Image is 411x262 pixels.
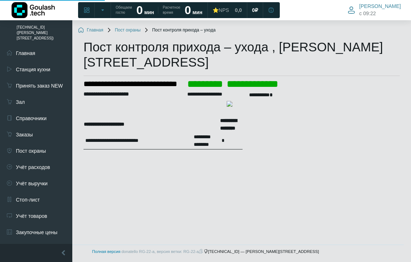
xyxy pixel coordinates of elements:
[359,10,376,17] span: c 09:22
[185,4,191,17] strong: 0
[106,28,141,33] a: Пост охраны
[136,4,143,17] strong: 0
[121,249,204,254] span: donatello RG-22-a, версия ветки: RG-22-a
[144,28,215,33] span: Пост контроля прихода – ухода
[252,7,255,13] span: 0
[78,28,103,33] a: Главная
[144,9,154,15] span: мин
[219,7,229,13] span: NPS
[208,4,246,17] a: ⭐NPS 0,0
[359,3,401,9] span: [PERSON_NAME]
[7,245,404,258] footer: [TECHNICAL_ID] — [PERSON_NAME][STREET_ADDRESS]
[92,249,120,254] a: Полная версия
[192,9,202,15] span: мин
[248,4,262,17] a: 0 ₽
[84,39,400,70] h1: Пост контроля прихода – ухода , [PERSON_NAME][STREET_ADDRESS]
[111,4,207,17] a: Обещаем гостю 0 мин Расчетное время 0 мин
[12,2,55,18] img: Логотип компании Goulash.tech
[213,7,229,13] div: ⭐
[116,5,132,15] span: Обещаем гостю
[235,7,242,13] span: 0,0
[163,5,180,15] span: Расчетное время
[255,7,258,13] span: ₽
[343,1,405,18] button: [PERSON_NAME] c 09:22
